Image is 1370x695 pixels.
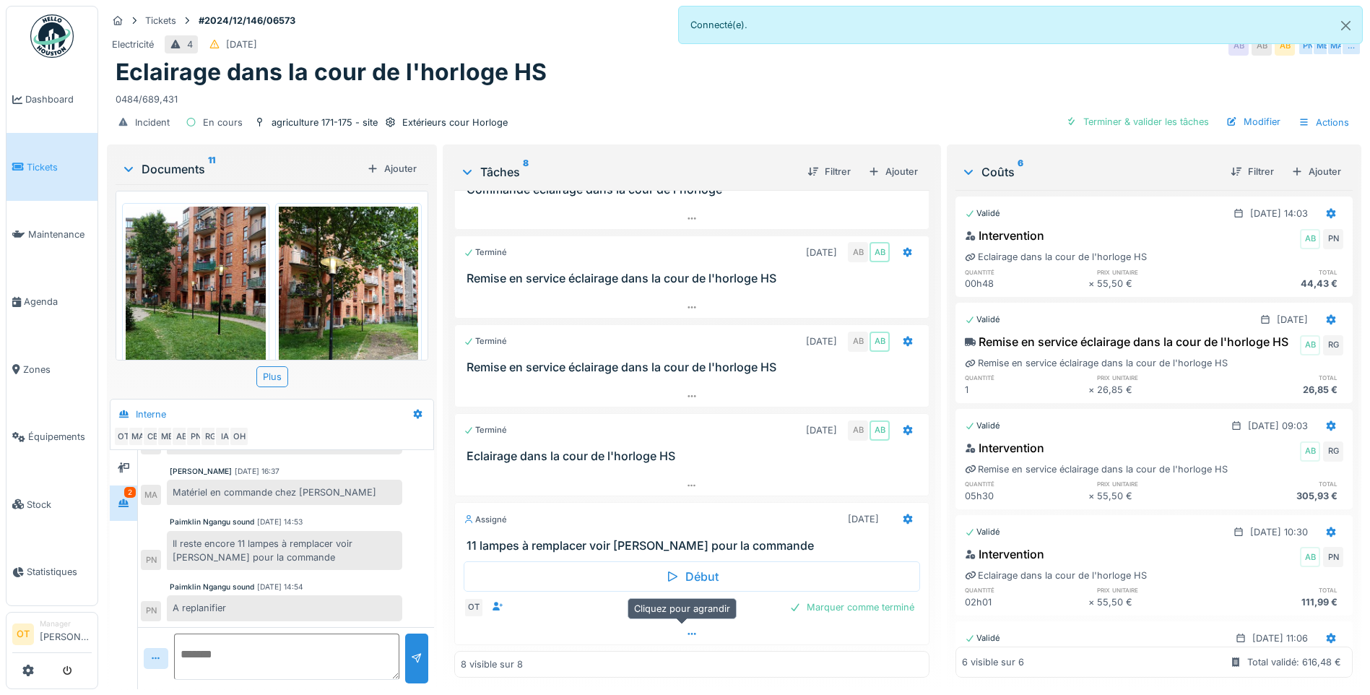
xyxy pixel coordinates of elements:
div: Incident [135,116,170,129]
h3: Remise en service éclairage dans la cour de l'horloge HS [467,272,923,285]
div: Eclairage dans la cour de l'horloge HS [965,569,1147,582]
div: Filtrer [1225,162,1280,181]
div: Tickets [145,14,176,27]
div: AB [171,426,191,446]
div: 05h30 [965,489,1088,503]
div: Electricité [112,38,154,51]
span: Stock [27,498,92,511]
div: Manager [40,618,92,629]
div: AB [870,420,890,441]
div: MA [1327,35,1347,56]
div: Intervention [965,439,1044,457]
div: A replanifier [167,595,402,621]
div: Validé [965,314,1000,326]
div: Ajouter [1286,162,1347,181]
sup: 8 [523,163,529,181]
div: [DATE] [1277,313,1308,327]
div: [DATE] [226,38,257,51]
div: [DATE] 11:06 [1252,631,1308,645]
div: MB [157,426,177,446]
a: Équipements [6,403,97,470]
div: 55,50 € [1097,595,1220,609]
div: AB [848,420,868,441]
div: Filtrer [802,162,857,181]
div: Remise en service éclairage dans la cour de l'horloge HS [965,333,1288,350]
sup: 11 [208,160,215,178]
div: OT [464,597,484,618]
strong: #2024/12/146/06573 [193,14,301,27]
button: Close [1330,7,1362,45]
div: Paimklin Ngangu sound [170,582,254,592]
div: 2 [124,487,136,498]
div: [PERSON_NAME] [170,466,232,477]
span: Équipements [28,430,92,444]
div: Terminé [464,335,507,347]
h6: quantité [965,585,1088,595]
div: Ajouter [862,162,924,181]
h6: total [1221,479,1343,488]
div: MA [128,426,148,446]
div: Terminé [464,424,507,436]
h6: quantité [965,479,1088,488]
div: 0484/689,431 [116,87,1353,106]
div: 55,50 € [1097,277,1220,290]
div: AB [1300,335,1320,355]
div: Assigné [464,514,507,526]
h6: prix unitaire [1097,585,1220,595]
div: Total validé: 616,48 € [1247,655,1341,669]
div: Actions [1292,112,1356,133]
div: × [1088,383,1098,397]
img: omggm0l7tk3z4obsrdn5nednh5m6 [279,207,419,393]
div: × [1088,489,1098,503]
div: Interne [136,407,166,421]
span: Maintenance [28,228,92,241]
div: PN [1298,35,1318,56]
span: Zones [23,363,92,376]
a: Dashboard [6,66,97,133]
div: Documents [121,160,361,178]
div: Matériel en commande chez [PERSON_NAME] [167,480,402,505]
div: 8 visible sur 8 [461,657,523,671]
div: 6 visible sur 6 [962,655,1024,669]
div: OT [113,426,134,446]
div: [DATE] 10:30 [1250,525,1308,539]
span: Statistiques [27,565,92,579]
div: PN [186,426,206,446]
a: Agenda [6,268,97,335]
div: 44,43 € [1221,277,1343,290]
div: Plus [256,366,288,387]
div: [DATE] 14:54 [257,582,303,592]
div: Début [464,561,920,592]
li: OT [12,623,34,645]
img: 7hvaxio0vjueqfzcumluu7qrih4w [126,207,266,393]
div: Coûts [961,163,1219,181]
div: AB [870,242,890,262]
div: Paimklin Ngangu sound [170,517,254,527]
div: AB [1228,35,1249,56]
div: AB [1252,35,1272,56]
div: OH [229,426,249,446]
div: agriculture 171-175 - site [272,116,378,129]
div: PN [141,550,161,570]
div: PN [1323,547,1343,567]
h6: quantité [965,267,1088,277]
div: RG [200,426,220,446]
div: Il reste encore 11 lampes à remplacer voir [PERSON_NAME] pour la commande [167,531,402,570]
div: [DATE] [806,334,837,348]
div: 4 [187,38,193,51]
div: [DATE] 14:53 [257,517,303,527]
div: 26,85 € [1097,383,1220,397]
div: RG [1323,441,1343,462]
div: 305,93 € [1221,489,1343,503]
div: [DATE] [806,246,837,259]
div: Tâches [460,163,796,181]
div: [DATE] 09:03 [1248,419,1308,433]
div: Modifier [1221,112,1286,131]
div: Validé [965,632,1000,644]
div: Remise en service éclairage dans la cour de l'horloge HS [965,356,1228,370]
a: Statistiques [6,538,97,605]
div: Terminer & valider les tâches [1060,112,1215,131]
h3: Remise en service éclairage dans la cour de l'horloge HS [467,361,923,374]
div: Ajouter [361,159,422,178]
h6: prix unitaire [1097,267,1220,277]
